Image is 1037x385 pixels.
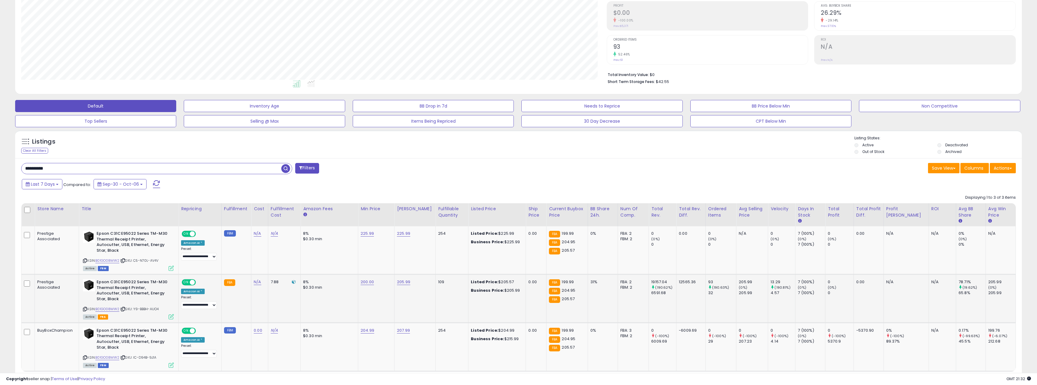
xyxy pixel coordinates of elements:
[37,328,74,333] div: BuyBoxChampion
[83,363,97,368] span: All listings currently available for purchase on Amazon
[613,9,808,18] h2: $0.00
[32,138,55,146] h5: Listings
[651,242,676,247] div: 0
[97,328,170,352] b: Epson C31CE95022 Series TM-M30 Thermal Receipt Printer, Autocutter, USB, Ethernet, Energy Star, B...
[195,231,205,237] span: OFF
[195,328,205,334] span: OFF
[708,339,736,344] div: 29
[37,279,74,290] div: Prestige Associated
[655,334,669,338] small: (-100%)
[224,230,236,237] small: FBM
[254,279,261,285] a: N/A
[651,231,676,236] div: 0
[828,206,851,218] div: Total Profit
[438,279,464,285] div: 109
[98,363,109,368] span: FBM
[562,239,575,245] span: 204.95
[52,376,78,382] a: Terms of Use
[303,236,353,242] div: $0.30 min
[856,279,879,285] div: 0.00
[562,279,574,285] span: 199.99
[988,231,1011,236] div: N/A
[798,242,825,247] div: 7 (100%)
[620,231,644,236] div: FBA: 2
[613,58,623,62] small: Prev: 61
[708,328,736,333] div: 0
[771,339,795,344] div: 4.14
[83,328,174,367] div: ASIN:
[959,328,986,333] div: 0.17%
[798,218,801,224] small: Days In Stock.
[655,285,672,290] small: (190.62%)
[549,288,560,294] small: FBA
[181,240,205,246] div: Amazon AI *
[821,24,836,28] small: Prev: 37.10%
[528,328,542,333] div: 0.00
[821,43,1016,51] h2: N/A
[959,218,962,224] small: Avg BB Share.
[471,239,521,245] div: $225.99
[959,279,986,285] div: 78.71%
[471,279,498,285] b: Listed Price:
[182,328,190,334] span: ON
[651,339,676,344] div: 6009.69
[83,279,174,319] div: ASIN:
[739,231,763,236] div: N/A
[828,231,854,236] div: 0
[945,149,962,154] label: Archived
[6,376,28,382] strong: Copyright
[31,181,55,187] span: Last 7 Days
[182,280,190,285] span: ON
[798,328,825,333] div: 7 (100%)
[798,206,823,218] div: Days In Stock
[828,237,836,241] small: (0%)
[798,285,806,290] small: (0%)
[824,18,838,23] small: -29.14%
[690,115,851,127] button: CPT Below Min
[708,242,736,247] div: 0
[549,345,560,351] small: FBA
[271,327,278,334] a: N/A
[97,279,170,303] b: Epson C31CE95022 Series TM-M30 Thermal Receipt Printer, Autocutter, USB, Ethernet, Energy Star, B...
[743,334,757,338] small: (-100%)
[988,328,1016,333] div: 199.76
[83,328,95,340] img: 31HJ881dTJL._SL40_.jpg
[988,206,1013,218] div: Avg Win Price
[988,339,1016,344] div: 212.68
[856,328,879,333] div: -5370.90
[774,334,788,338] small: (-100%)
[549,248,560,254] small: FBA
[303,206,355,212] div: Amazon Fees
[562,287,575,293] span: 204.95
[856,206,881,218] div: Total Profit Diff.
[549,279,560,286] small: FBA
[303,212,307,217] small: Amazon Fees.
[931,328,951,333] div: N/A
[528,279,542,285] div: 0.00
[590,206,615,218] div: BB Share 24h.
[886,328,929,333] div: 0%
[859,100,1020,112] button: Non Competitive
[81,206,176,212] div: Title
[959,231,986,236] div: 0%
[1006,376,1031,382] span: 2025-10-14 21:32 GMT
[181,206,219,212] div: Repricing
[798,237,806,241] small: (0%)
[798,290,825,296] div: 7 (100%)
[959,290,986,296] div: 65.8%
[590,279,613,285] div: 31%
[224,327,236,334] small: FBM
[549,231,560,237] small: FBA
[821,58,833,62] small: Prev: N/A
[181,289,205,294] div: Amazon AI *
[562,344,575,350] span: 205.57
[562,296,575,302] span: 205.57
[959,339,986,344] div: 45.5%
[964,165,983,171] span: Columns
[21,148,48,154] div: Clear All Filters
[798,334,806,338] small: (0%)
[608,71,1011,78] li: $0
[959,237,967,241] small: (0%)
[620,236,644,242] div: FBM: 2
[620,279,644,285] div: FBA: 2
